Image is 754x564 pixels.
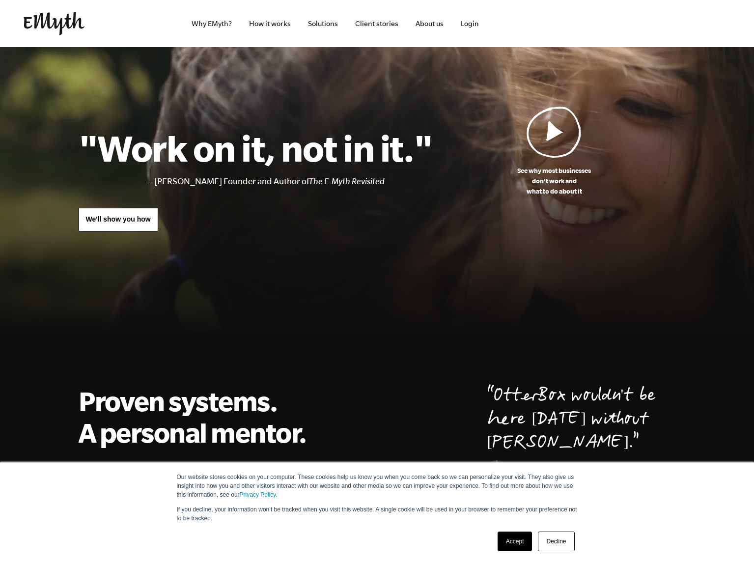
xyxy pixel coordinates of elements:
[487,385,676,456] p: OtterBox wouldn't be here [DATE] without [PERSON_NAME].
[240,491,276,498] a: Privacy Policy
[177,505,578,523] p: If you decline, your information won’t be tracked when you visit this website. A single cookie wi...
[538,532,574,551] a: Decline
[498,532,532,551] a: Accept
[527,106,582,158] img: Play Video
[309,176,385,186] i: The E-Myth Revisited
[487,460,507,479] img: Curt Richardson, OtterBox
[79,385,318,448] h2: Proven systems. A personal mentor.
[79,208,158,231] a: We'll show you how
[520,13,623,34] iframe: Embedded CTA
[433,166,676,197] p: See why most businesses don't work and what to do about it
[177,473,578,499] p: Our website stores cookies on your computer. These cookies help us know you when you come back so...
[154,174,433,189] li: [PERSON_NAME] Founder and Author of
[24,12,84,35] img: EMyth
[79,126,433,169] h1: "Work on it, not in it."
[433,106,676,197] a: See why most businessesdon't work andwhat to do about it
[628,13,731,34] iframe: Embedded CTA
[86,215,151,223] span: We'll show you how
